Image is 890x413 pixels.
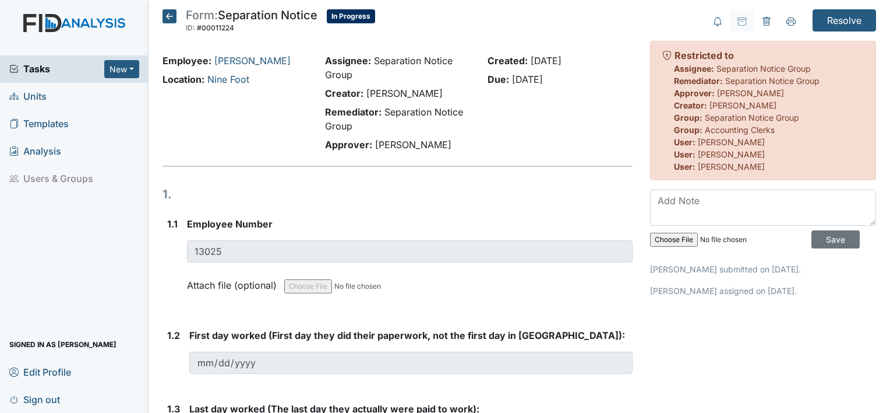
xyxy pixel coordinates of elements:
span: Separation Notice Group [705,113,799,123]
span: [PERSON_NAME] [709,100,776,110]
span: Sign out [9,390,60,408]
strong: Approver: [674,88,715,98]
strong: Group: [674,113,702,123]
strong: Due: [488,73,509,85]
span: Templates [9,115,69,133]
span: [PERSON_NAME] [698,149,765,159]
label: Attach file (optional) [187,272,281,292]
strong: Employee: [163,55,211,66]
span: #00011224 [197,23,234,32]
strong: Creator: [325,87,363,99]
span: Edit Profile [9,363,71,381]
span: In Progress [327,9,375,23]
strong: User: [674,162,695,171]
span: Employee Number [187,218,273,230]
a: [PERSON_NAME] [214,55,291,66]
span: [DATE] [531,55,561,66]
input: Resolve [813,9,876,32]
span: [PERSON_NAME] [698,137,765,147]
span: Separation Notice Group [716,64,811,73]
span: [PERSON_NAME] [717,88,784,98]
p: [PERSON_NAME] assigned on [DATE]. [650,285,876,297]
strong: User: [674,149,695,159]
span: [PERSON_NAME] [698,162,765,171]
label: 1.2 [167,328,180,342]
span: Form: [186,8,218,22]
strong: Created: [488,55,528,66]
button: New [104,60,139,78]
span: Accounting Clerks [705,125,775,135]
strong: Assignee: [325,55,371,66]
a: Nine Foot [207,73,249,85]
strong: Assignee: [674,64,714,73]
strong: Location: [163,73,204,85]
strong: Group: [674,125,702,135]
h1: 1. [163,185,633,203]
strong: Approver: [325,139,372,150]
strong: User: [674,137,695,147]
label: 1.1 [167,217,178,231]
span: Units [9,87,47,106]
p: [PERSON_NAME] submitted on [DATE]. [650,263,876,275]
span: [PERSON_NAME] [375,139,451,150]
span: [DATE] [512,73,543,85]
input: Save [811,230,860,249]
span: ID: [186,23,195,32]
strong: Restricted to [674,50,734,61]
span: [PERSON_NAME] [366,87,443,99]
span: First day worked (First day they did their paperwork, not the first day in [GEOGRAPHIC_DATA]): [189,330,625,341]
span: Separation Notice Group [725,76,820,86]
span: Separation Notice Group [325,106,463,132]
span: Signed in as [PERSON_NAME] [9,335,116,353]
span: Analysis [9,142,61,160]
strong: Creator: [674,100,707,110]
a: Tasks [9,62,104,76]
strong: Remediator: [325,106,382,118]
span: Separation Notice Group [325,55,453,80]
strong: Remediator: [674,76,723,86]
div: Separation Notice [186,9,317,35]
